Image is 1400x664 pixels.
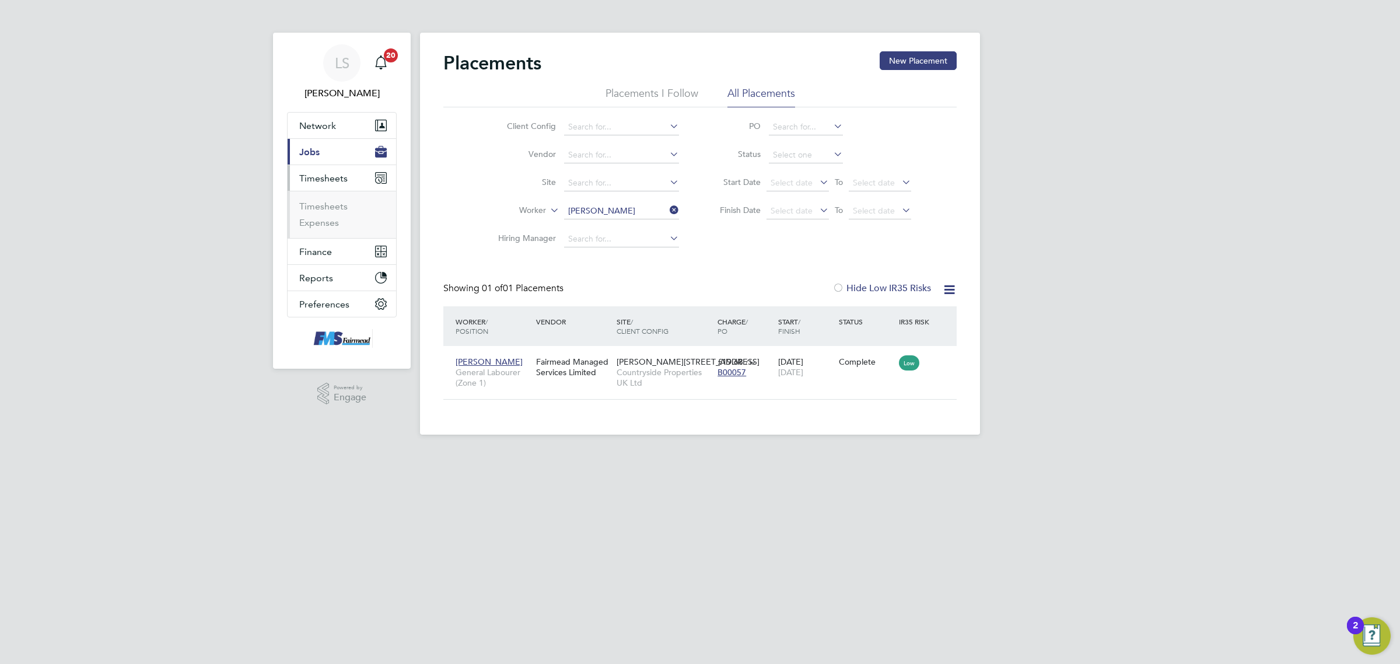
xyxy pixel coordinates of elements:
[482,282,503,294] span: 01 of
[745,358,755,366] span: / hr
[831,202,846,218] span: To
[617,367,712,388] span: Countryside Properties UK Ltd
[287,44,397,100] a: LS[PERSON_NAME]
[778,317,800,336] span: / Finish
[299,173,348,184] span: Timesheets
[564,175,679,191] input: Search for...
[769,147,843,163] input: Select one
[708,149,761,159] label: Status
[299,146,320,158] span: Jobs
[839,357,894,367] div: Complete
[769,119,843,135] input: Search for...
[717,317,748,336] span: / PO
[453,311,533,341] div: Worker
[564,147,679,163] input: Search for...
[299,217,339,228] a: Expenses
[482,282,563,294] span: 01 Placements
[717,367,746,378] span: B00057
[533,351,614,383] div: Fairmead Managed Services Limited
[299,299,349,310] span: Preferences
[273,33,411,369] nav: Main navigation
[288,291,396,317] button: Preferences
[778,367,803,378] span: [DATE]
[456,357,523,367] span: [PERSON_NAME]
[489,149,556,159] label: Vendor
[775,311,836,341] div: Start
[453,350,957,360] a: [PERSON_NAME]General Labourer (Zone 1)Fairmead Managed Services Limited[PERSON_NAME][STREET_ADDRE...
[853,205,895,216] span: Select date
[443,51,541,75] h2: Placements
[489,177,556,187] label: Site
[1353,625,1358,641] div: 2
[880,51,957,70] button: New Placement
[288,191,396,238] div: Timesheets
[299,201,348,212] a: Timesheets
[288,239,396,264] button: Finance
[708,177,761,187] label: Start Date
[299,120,336,131] span: Network
[335,55,349,71] span: LS
[288,165,396,191] button: Timesheets
[832,282,931,294] label: Hide Low IR35 Risks
[334,383,366,393] span: Powered by
[299,246,332,257] span: Finance
[479,205,546,216] label: Worker
[317,383,367,405] a: Powered byEngage
[617,317,668,336] span: / Client Config
[717,357,743,367] span: £19.68
[771,177,813,188] span: Select date
[771,205,813,216] span: Select date
[288,113,396,138] button: Network
[489,121,556,131] label: Client Config
[288,265,396,291] button: Reports
[489,233,556,243] label: Hiring Manager
[564,231,679,247] input: Search for...
[1353,617,1391,655] button: Open Resource Center, 2 new notifications
[456,367,530,388] span: General Labourer (Zone 1)
[836,311,897,332] div: Status
[896,311,936,332] div: IR35 Risk
[287,86,397,100] span: Lawrence Schott
[334,393,366,403] span: Engage
[533,311,614,332] div: Vendor
[715,311,775,341] div: Charge
[369,44,393,82] a: 20
[443,282,566,295] div: Showing
[831,174,846,190] span: To
[708,121,761,131] label: PO
[288,139,396,165] button: Jobs
[287,329,397,348] a: Go to home page
[564,119,679,135] input: Search for...
[456,317,488,336] span: / Position
[708,205,761,215] label: Finish Date
[853,177,895,188] span: Select date
[614,311,715,341] div: Site
[617,357,759,367] span: [PERSON_NAME][STREET_ADDRESS]
[299,272,333,284] span: Reports
[311,329,373,348] img: f-mead-logo-retina.png
[564,203,679,219] input: Search for...
[899,355,919,371] span: Low
[384,48,398,62] span: 20
[775,351,836,383] div: [DATE]
[605,86,698,107] li: Placements I Follow
[727,86,795,107] li: All Placements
